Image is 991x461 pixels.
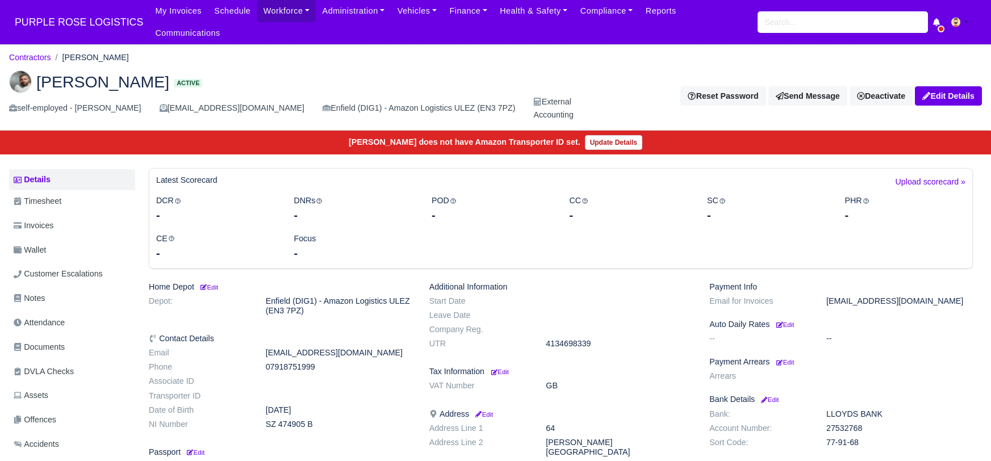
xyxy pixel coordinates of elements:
[14,219,53,232] span: Invoices
[491,368,509,375] small: Edit
[9,263,135,285] a: Customer Escalations
[818,438,981,447] dd: 77-91-68
[156,245,277,261] div: -
[9,361,135,383] a: DVLA Checks
[149,334,412,343] h6: Contact Details
[759,395,779,404] a: Edit
[14,413,56,426] span: Offences
[709,357,973,367] h6: Payment Arrears
[140,405,257,415] dt: Date of Birth
[9,287,135,309] a: Notes
[257,348,421,358] dd: [EMAIL_ADDRESS][DOMAIN_NAME]
[429,282,693,292] h6: Additional Information
[818,334,981,343] dd: --
[701,334,818,343] dt: --
[561,194,699,223] div: CC
[14,292,45,305] span: Notes
[489,367,509,376] a: Edit
[585,135,642,150] a: Update Details
[257,362,421,372] dd: 07918751999
[148,232,286,261] div: CE
[9,53,51,62] a: Contractors
[9,384,135,406] a: Assets
[758,11,928,33] input: Search...
[9,11,149,33] a: PURPLE ROSE LOGISTICS
[537,424,701,433] dd: 64
[9,102,141,115] div: self-employed - [PERSON_NAME]
[818,424,981,433] dd: 27532768
[537,339,701,349] dd: 4134698339
[257,420,421,429] dd: SZ 474905 B
[185,447,204,456] a: Edit
[149,22,227,44] a: Communications
[14,267,103,280] span: Customer Escalations
[707,207,828,223] div: -
[421,381,538,391] dt: VAT Number
[701,424,818,433] dt: Account Number:
[680,86,766,106] button: Reset Password
[14,341,65,354] span: Documents
[140,420,257,429] dt: NI Number
[140,391,257,401] dt: Transporter ID
[429,409,693,419] h6: Address
[160,102,304,115] div: [EMAIL_ADDRESS][DOMAIN_NAME]
[421,438,538,457] dt: Address Line 2
[537,381,701,391] dd: GB
[421,311,538,320] dt: Leave Date
[774,357,794,366] a: Edit
[432,207,553,223] div: -
[474,411,493,418] small: Edit
[570,207,691,223] div: -
[36,74,169,90] span: [PERSON_NAME]
[845,207,966,223] div: -
[776,321,794,328] small: Edit
[9,312,135,334] a: Attendance
[421,325,538,334] dt: Company Reg.
[429,367,693,376] h6: Tax Information
[14,195,61,208] span: Timesheet
[149,447,412,457] h6: Passport
[156,207,277,223] div: -
[896,175,965,194] a: Upload scorecard »
[294,207,415,223] div: -
[699,194,837,223] div: SC
[149,282,412,292] h6: Home Depot
[9,336,135,358] a: Documents
[533,95,573,121] div: External Accounting
[9,190,135,212] a: Timesheet
[199,282,218,291] a: Edit
[323,102,515,115] div: Enfield (DIG1) - Amazon Logistics ULEZ (EN3 7PZ)
[199,284,218,291] small: Edit
[294,245,415,261] div: -
[709,282,973,292] h6: Payment Info
[140,348,257,358] dt: Email
[14,365,74,378] span: DVLA Checks
[174,79,202,87] span: Active
[257,405,421,415] dd: [DATE]
[818,409,981,419] dd: LLOYDS BANK
[423,194,561,223] div: POD
[286,232,424,261] div: Focus
[537,438,701,457] dd: [PERSON_NAME][GEOGRAPHIC_DATA]
[915,86,982,106] a: Edit Details
[774,320,794,329] a: Edit
[709,395,973,404] h6: Bank Details
[14,244,46,257] span: Wallet
[701,438,818,447] dt: Sort Code:
[9,215,135,237] a: Invoices
[286,194,424,223] div: DNRs
[421,296,538,306] dt: Start Date
[9,409,135,431] a: Offences
[776,359,794,366] small: Edit
[421,339,538,349] dt: UTR
[701,371,818,381] dt: Arrears
[9,239,135,261] a: Wallet
[701,409,818,419] dt: Bank:
[850,86,913,106] a: Deactivate
[51,51,129,64] li: [PERSON_NAME]
[421,424,538,433] dt: Address Line 1
[9,169,135,190] a: Details
[709,320,973,329] h6: Auto Daily Rates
